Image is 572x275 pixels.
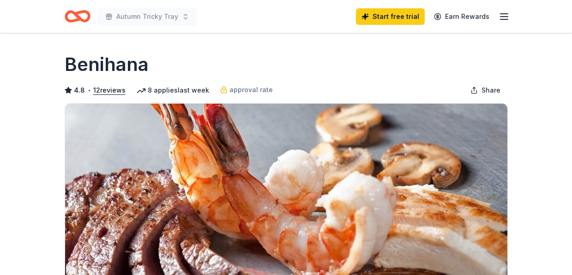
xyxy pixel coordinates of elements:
[137,85,209,96] div: 8 applies last week
[356,8,425,25] a: Start free trial
[220,84,273,95] a: approval rate
[87,87,90,94] span: •
[74,85,85,96] span: 4.8
[428,8,495,25] a: Earn Rewards
[116,11,178,22] span: Autumn Tricky Tray
[65,52,149,77] h1: Benihana
[65,6,90,27] a: Home
[93,85,126,96] button: 12reviews
[463,81,508,99] button: Share
[229,84,273,95] span: approval rate
[98,7,197,26] button: Autumn Tricky Tray
[482,85,500,96] span: Share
